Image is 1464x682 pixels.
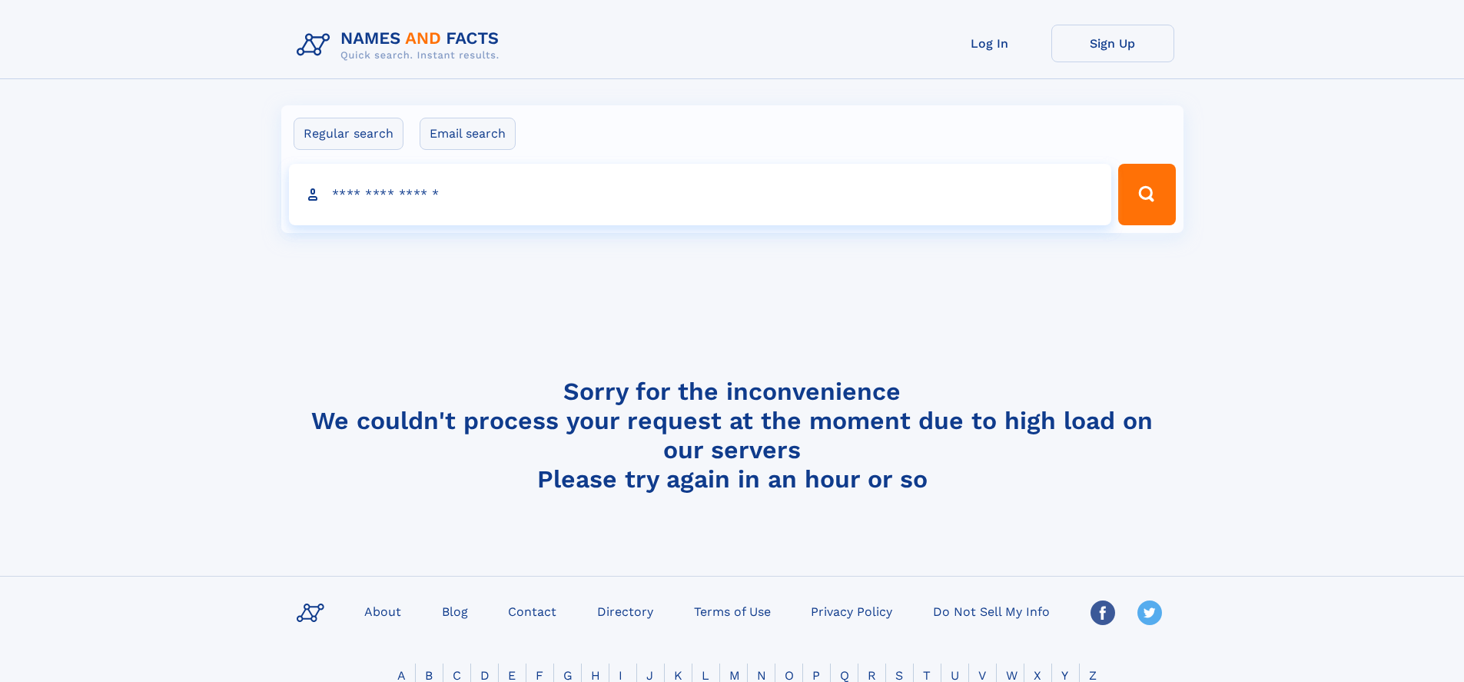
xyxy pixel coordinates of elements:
a: Directory [591,600,659,622]
a: Sign Up [1051,25,1174,62]
a: Log In [928,25,1051,62]
img: Twitter [1137,600,1162,625]
a: Terms of Use [688,600,777,622]
a: About [358,600,407,622]
a: Blog [436,600,474,622]
img: Logo Names and Facts [290,25,512,66]
button: Search Button [1118,164,1175,225]
img: Facebook [1091,600,1115,625]
label: Email search [420,118,516,150]
input: search input [289,164,1112,225]
a: Contact [502,600,563,622]
h4: Sorry for the inconvenience We couldn't process your request at the moment due to high load on ou... [290,377,1174,494]
a: Privacy Policy [805,600,898,622]
label: Regular search [294,118,403,150]
a: Do Not Sell My Info [927,600,1056,622]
